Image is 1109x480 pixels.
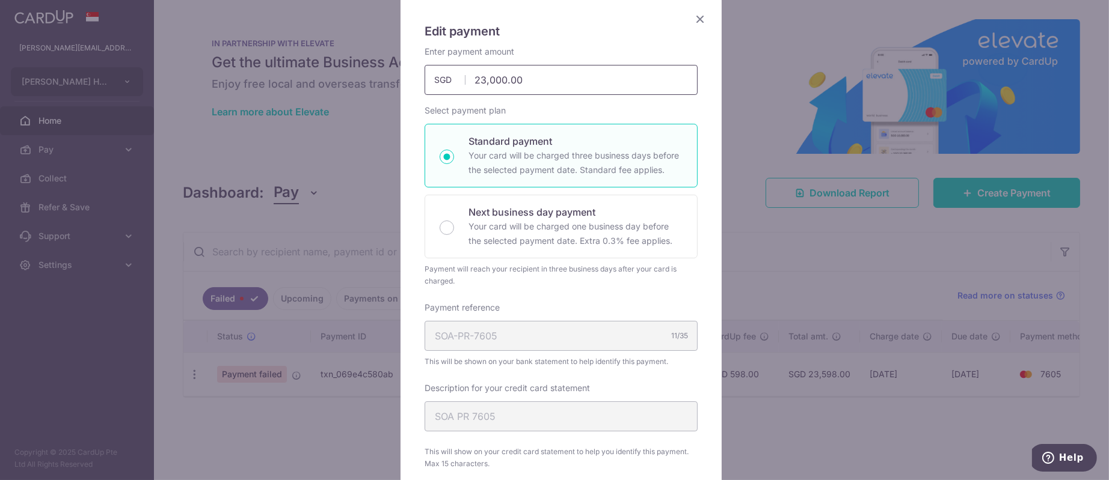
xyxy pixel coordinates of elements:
p: Standard payment [468,134,683,148]
span: This will show on your credit card statement to help you identify this payment. Max 15 characters. [425,446,698,470]
p: Your card will be charged three business days before the selected payment date. Standard fee appl... [468,148,683,177]
p: Your card will be charged one business day before the selected payment date. Extra 0.3% fee applies. [468,219,683,248]
p: Next business day payment [468,205,683,219]
label: Payment reference [425,302,500,314]
div: 11/35 [671,330,688,342]
label: Description for your credit card statement [425,382,590,394]
label: Enter payment amount [425,46,514,58]
div: Payment will reach your recipient in three business days after your card is charged. [425,263,698,287]
label: Select payment plan [425,105,506,117]
iframe: Opens a widget where you can find more information [1032,444,1097,474]
span: This will be shown on your bank statement to help identify this payment. [425,356,698,368]
span: SGD [434,74,465,86]
button: Close [693,12,707,26]
h5: Edit payment [425,22,698,41]
input: 0.00 [425,65,698,95]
